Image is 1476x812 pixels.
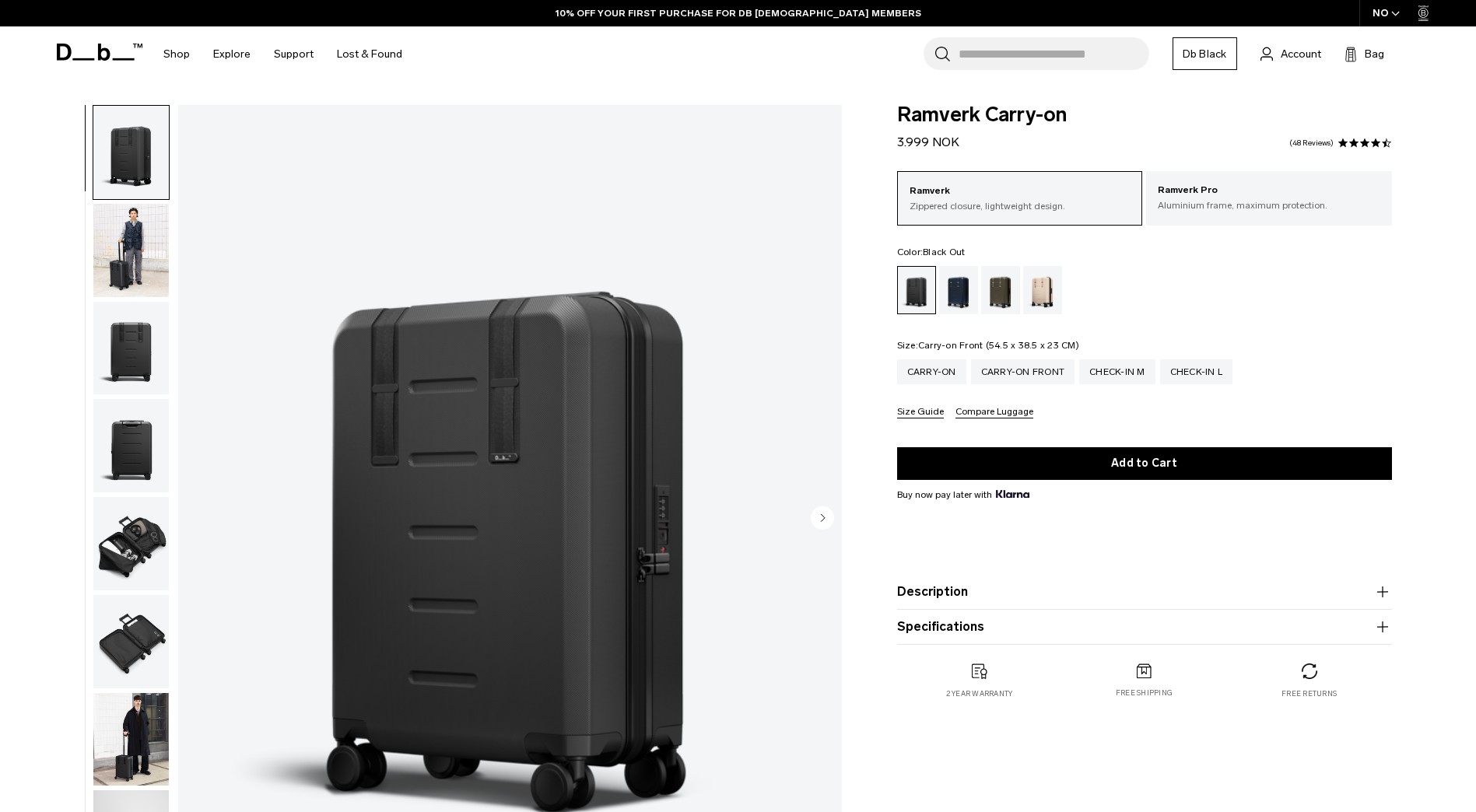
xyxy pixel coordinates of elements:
[93,398,170,493] button: Ramverk Carry-on Black Out
[152,26,414,82] nav: Main Navigation
[163,26,190,82] a: Shop
[1260,44,1321,63] a: Account
[93,399,169,492] img: Ramverk Carry-on Black Out
[971,359,1075,384] a: Carry-on Front
[93,301,170,396] button: Ramverk Carry-on Black Out
[981,266,1020,314] a: Forest Green
[93,692,170,787] button: Ramverk Carry-on Black Out
[1160,359,1233,384] a: Check-in L
[996,490,1029,498] img: {"height" => 20, "alt" => "Klarna"}
[897,135,959,149] span: 3.999 NOK
[93,693,169,786] img: Ramverk Carry-on Black Out
[93,204,169,297] img: Ramverk Carry-on Black Out
[1146,171,1392,224] a: Ramverk Pro Aluminium frame, maximum protection.
[897,407,944,418] button: Size Guide
[213,26,251,82] a: Explore
[1281,688,1337,699] p: Free returns
[897,447,1392,480] button: Add to Cart
[93,497,169,590] img: Ramverk Carry-on Black Out
[93,302,169,395] img: Ramverk Carry-on Black Out
[897,359,966,384] a: Carry-on
[1158,198,1380,212] p: Aluminium frame, maximum protection.
[1023,266,1062,314] a: Fogbow Beige
[93,106,169,199] img: Ramverk Carry-on Black Out
[93,595,169,688] img: Ramverk Carry-on Black Out
[923,247,965,257] span: Black Out
[955,407,1033,418] button: Compare Luggage
[556,6,921,20] a: 10% OFF YOUR FIRST PURCHASE FOR DB [DEMOGRAPHIC_DATA] MEMBERS
[897,105,1392,125] span: Ramverk Carry-on
[897,266,936,314] a: Black Out
[939,266,978,314] a: Blue Hour
[93,594,170,689] button: Ramverk Carry-on Black Out
[946,688,1013,699] p: 2 year warranty
[897,488,1029,502] span: Buy now pay later with
[897,341,1079,350] legend: Size:
[1365,46,1384,62] span: Bag
[811,506,834,532] button: Next slide
[1345,44,1384,63] button: Bag
[1116,688,1173,698] p: Free shipping
[337,26,402,82] a: Lost & Found
[1173,37,1237,70] a: Db Black
[897,618,1392,636] button: Specifications
[93,496,170,591] button: Ramverk Carry-on Black Out
[910,184,1131,199] p: Ramverk
[897,583,1392,601] button: Description
[274,26,314,82] a: Support
[1289,139,1334,147] a: 48 reviews
[897,247,966,257] legend: Color:
[93,105,170,200] button: Ramverk Carry-on Black Out
[1079,359,1155,384] a: Check-in M
[910,199,1131,213] p: Zippered closure, lightweight design.
[1281,46,1321,62] span: Account
[93,203,170,298] button: Ramverk Carry-on Black Out
[1158,183,1380,198] p: Ramverk Pro
[918,340,1079,351] span: Carry-on Front (54.5 x 38.5 x 23 CM)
